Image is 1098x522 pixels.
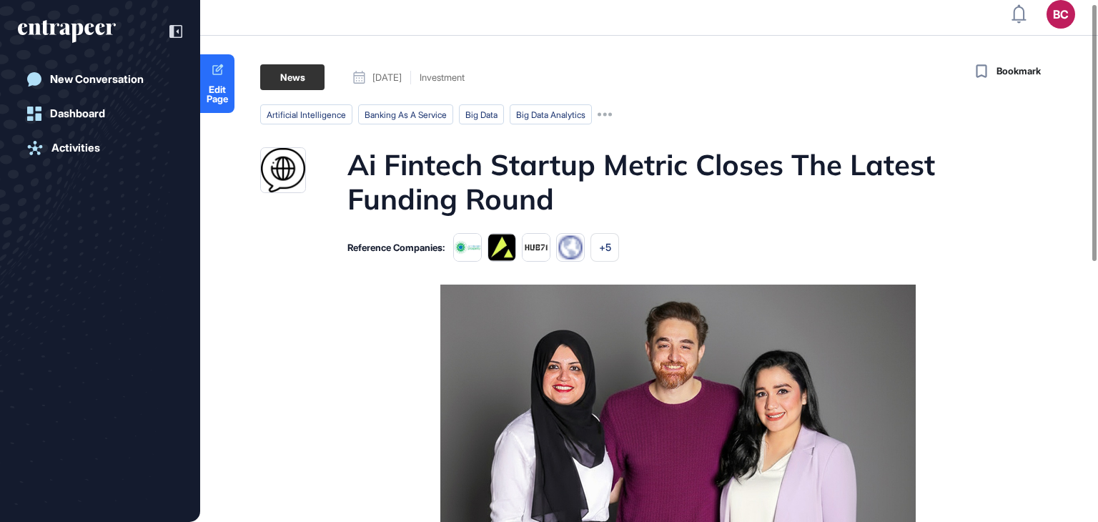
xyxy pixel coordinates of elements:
[260,104,352,124] li: artificial intelligence
[510,104,592,124] li: big data analytics
[522,233,550,262] img: 65b4a6f06b50e1e7914f4909.tmptowfprr7
[18,65,182,94] a: New Conversation
[996,64,1041,79] span: Bookmark
[18,99,182,128] a: Dashboard
[590,233,619,262] div: +5
[18,134,182,162] a: Activities
[200,54,234,113] a: Edit Page
[51,142,100,154] div: Activities
[50,73,144,86] div: New Conversation
[200,85,234,104] span: Edit Page
[972,61,1041,82] button: Bookmark
[459,104,504,124] li: big data
[50,107,105,120] div: Dashboard
[420,73,465,82] div: Investment
[358,104,453,124] li: banking as a service
[347,147,1006,216] h1: Ai Fintech Startup Metric Closes The Latest Funding Round
[347,243,445,252] div: Reference Companies:
[260,64,325,90] div: News
[372,73,402,82] span: [DATE]
[488,233,516,262] img: 65b1a426f3668a259ecd2e68.tmpoowvcagj
[556,233,585,262] img: favicons
[18,20,116,43] div: entrapeer-logo
[453,233,482,262] img: 679dc94bef6af5062fd76e1d.tmpt53rwkn5
[261,148,305,192] img: mystartupworld.com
